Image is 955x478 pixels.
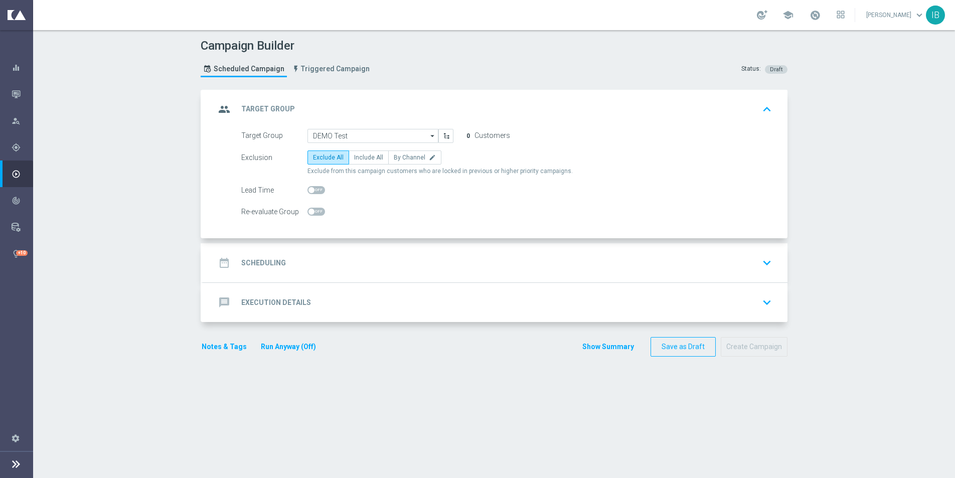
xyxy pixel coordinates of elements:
[721,337,787,357] button: Create Campaign
[12,116,21,125] i: person_search
[5,425,26,451] div: Settings
[12,170,33,179] div: Execute
[215,100,775,119] div: group Target Group keyboard_arrow_up
[12,196,33,205] div: Analyze
[758,293,775,312] button: keyboard_arrow_down
[12,170,21,179] i: play_circle_outline
[260,341,317,353] button: Run Anyway (Off)
[241,205,307,219] div: Re-evaluate Group
[289,61,372,77] a: Triggered Campaign
[12,240,33,267] div: Optibot
[765,65,787,73] colored-tag: Draft
[215,254,233,272] i: date_range
[759,255,774,270] i: keyboard_arrow_down
[11,64,33,72] button: equalizer Dashboard
[12,249,21,258] i: lightbulb
[758,100,775,119] button: keyboard_arrow_up
[201,61,287,77] a: Scheduled Campaign
[307,167,573,176] span: Exclude from this campaign customers who are locked in previous or higher priority campaigns.
[12,196,21,205] i: track_changes
[11,197,33,205] button: track_changes Analyze
[12,54,33,81] div: Dashboard
[12,81,33,107] div: Mission Control
[354,154,383,161] span: Include All
[215,253,775,272] div: date_range Scheduling keyboard_arrow_down
[201,39,375,53] h1: Campaign Builder
[12,223,33,232] div: Data Studio
[759,102,774,117] i: keyboard_arrow_up
[582,341,634,353] button: Show Summary
[12,143,33,152] div: Plan
[770,66,782,73] span: Draft
[865,8,926,23] a: [PERSON_NAME]keyboard_arrow_down
[301,65,370,73] span: Triggered Campaign
[12,143,21,152] i: gps_fixed
[241,129,307,143] div: Target Group
[11,223,33,231] button: Data Studio
[11,143,33,151] button: gps_fixed Plan
[926,6,945,25] div: IB
[241,258,286,268] h2: Scheduling
[241,150,307,165] div: Exclusion
[11,170,33,178] button: play_circle_outline Execute
[11,250,33,258] button: lightbulb Optibot +10
[313,154,344,161] span: Exclude All
[394,154,425,161] span: By Channel
[11,117,33,125] button: person_search Explore
[12,116,33,125] div: Explore
[215,293,775,312] div: message Execution Details keyboard_arrow_down
[215,100,233,118] i: group
[759,295,774,310] i: keyboard_arrow_down
[241,298,311,307] h2: Execution Details
[215,293,233,311] i: message
[758,253,775,272] button: keyboard_arrow_down
[241,183,307,197] div: Lead Time
[214,65,284,73] span: Scheduled Campaign
[11,433,20,442] i: settings
[428,129,438,142] i: arrow_drop_down
[474,131,510,140] label: Customers
[741,65,761,74] div: Status:
[307,129,438,143] input: Select target group
[651,337,716,357] button: Save as Draft
[241,104,295,114] h2: Target Group
[12,63,21,72] i: equalizer
[782,10,793,21] span: school
[429,154,436,161] i: edit
[201,341,248,353] button: Notes & Tags
[16,250,28,256] div: +10
[11,90,33,98] button: Mission Control
[914,10,925,21] span: keyboard_arrow_down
